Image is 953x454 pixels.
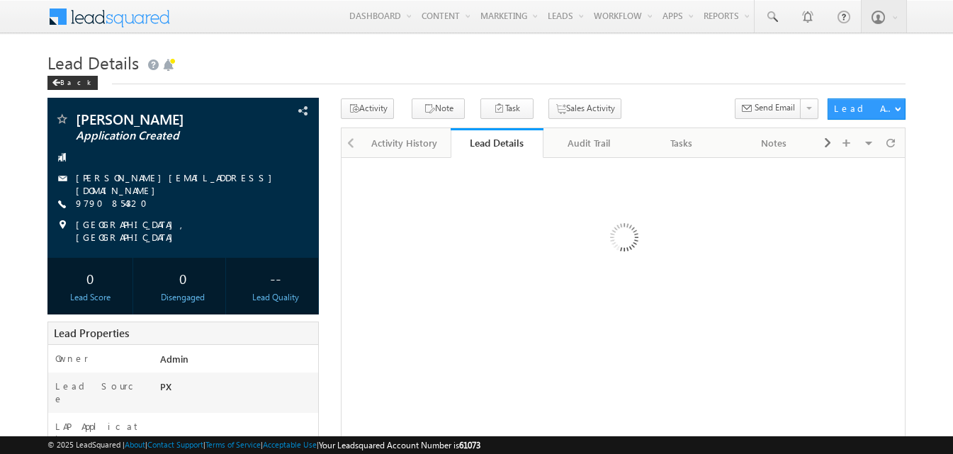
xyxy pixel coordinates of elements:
[237,265,315,291] div: --
[370,135,438,152] div: Activity History
[480,98,534,119] button: Task
[459,440,480,450] span: 61073
[728,128,820,158] a: Notes
[47,75,105,87] a: Back
[451,128,543,158] a: Lead Details
[76,197,156,211] span: 9790854320
[237,291,315,304] div: Lead Quality
[359,128,451,158] a: Activity History
[55,352,89,365] label: Owner
[47,76,98,90] div: Back
[548,98,621,119] button: Sales Activity
[76,218,294,244] span: [GEOGRAPHIC_DATA], [GEOGRAPHIC_DATA]
[55,380,146,405] label: Lead Source
[51,265,129,291] div: 0
[55,420,146,446] label: LAP Application Status
[555,135,623,152] div: Audit Trail
[76,171,279,196] a: [PERSON_NAME][EMAIL_ADDRESS][DOMAIN_NAME]
[144,265,222,291] div: 0
[543,128,636,158] a: Audit Trail
[412,98,465,119] button: Note
[51,291,129,304] div: Lead Score
[735,98,801,119] button: Send Email
[76,129,243,143] span: Application Created
[76,112,243,126] span: [PERSON_NAME]
[647,135,715,152] div: Tasks
[755,101,795,114] span: Send Email
[319,440,480,450] span: Your Leadsquared Account Number is
[125,440,145,449] a: About
[160,353,188,365] span: Admin
[263,440,317,449] a: Acceptable Use
[636,128,728,158] a: Tasks
[144,291,222,304] div: Disengaged
[47,438,480,452] span: © 2025 LeadSquared | | | | |
[834,102,894,115] div: Lead Actions
[205,440,261,449] a: Terms of Service
[157,380,318,399] div: PX
[739,135,807,152] div: Notes
[47,51,139,74] span: Lead Details
[341,98,394,119] button: Activity
[550,166,697,313] img: Loading...
[828,98,906,120] button: Lead Actions
[54,326,129,340] span: Lead Properties
[461,136,532,149] div: Lead Details
[147,440,203,449] a: Contact Support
